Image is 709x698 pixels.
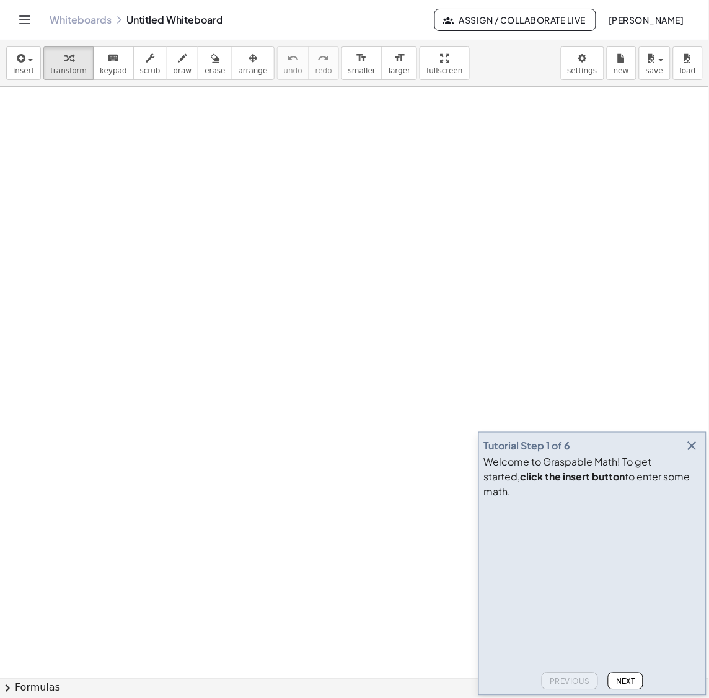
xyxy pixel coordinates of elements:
[426,66,462,75] span: fullscreen
[484,455,701,500] div: Welcome to Graspable Math! To get started, to enter some math.
[309,46,339,80] button: redoredo
[93,46,134,80] button: keyboardkeypad
[484,439,571,454] div: Tutorial Step 1 of 6
[607,46,636,80] button: new
[609,14,684,25] span: [PERSON_NAME]
[445,14,586,25] span: Assign / Collaborate Live
[420,46,469,80] button: fullscreen
[287,51,299,66] i: undo
[616,677,635,686] span: Next
[277,46,309,80] button: undoundo
[15,10,35,30] button: Toggle navigation
[434,9,596,31] button: Assign / Collaborate Live
[107,51,119,66] i: keyboard
[599,9,694,31] button: [PERSON_NAME]
[680,66,696,75] span: load
[394,51,405,66] i: format_size
[140,66,161,75] span: scrub
[43,46,94,80] button: transform
[133,46,167,80] button: scrub
[13,66,34,75] span: insert
[382,46,417,80] button: format_sizelarger
[561,46,604,80] button: settings
[284,66,302,75] span: undo
[205,66,225,75] span: erase
[639,46,671,80] button: save
[568,66,597,75] span: settings
[6,46,41,80] button: insert
[198,46,232,80] button: erase
[348,66,376,75] span: smaller
[389,66,410,75] span: larger
[50,14,112,26] a: Whiteboards
[673,46,703,80] button: load
[50,66,87,75] span: transform
[608,673,643,690] button: Next
[315,66,332,75] span: redo
[356,51,368,66] i: format_size
[614,66,629,75] span: new
[232,46,275,80] button: arrange
[100,66,127,75] span: keypad
[167,46,199,80] button: draw
[174,66,192,75] span: draw
[521,470,625,484] b: click the insert button
[239,66,268,75] span: arrange
[646,66,663,75] span: save
[341,46,382,80] button: format_sizesmaller
[318,51,330,66] i: redo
